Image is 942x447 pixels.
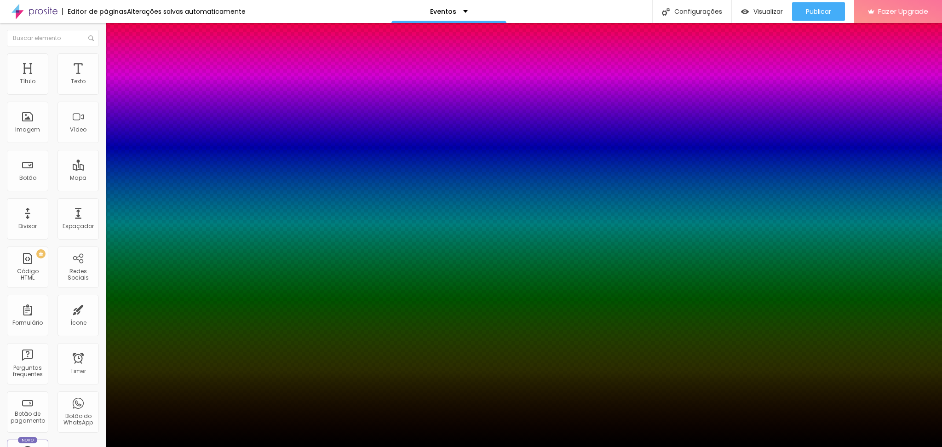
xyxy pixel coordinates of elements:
[70,320,86,326] div: Ícone
[63,223,94,229] div: Espaçador
[12,320,43,326] div: Formulário
[127,8,246,15] div: Alterações salvas automaticamente
[71,78,86,85] div: Texto
[62,8,127,15] div: Editor de páginas
[9,365,46,378] div: Perguntas frequentes
[732,2,792,21] button: Visualizar
[70,175,86,181] div: Mapa
[88,35,94,41] img: Icone
[662,8,670,16] img: Icone
[806,8,831,15] span: Publicar
[18,437,38,443] div: Novo
[9,411,46,424] div: Botão de pagamento
[60,413,96,426] div: Botão do WhatsApp
[60,268,96,281] div: Redes Sociais
[7,30,99,46] input: Buscar elemento
[741,8,749,16] img: view-1.svg
[19,175,36,181] div: Botão
[20,78,35,85] div: Título
[70,368,86,374] div: Timer
[9,268,46,281] div: Código HTML
[15,126,40,133] div: Imagem
[70,126,86,133] div: Vídeo
[878,7,928,15] span: Fazer Upgrade
[792,2,845,21] button: Publicar
[18,223,37,229] div: Divisor
[430,8,456,15] p: Eventos
[753,8,783,15] span: Visualizar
